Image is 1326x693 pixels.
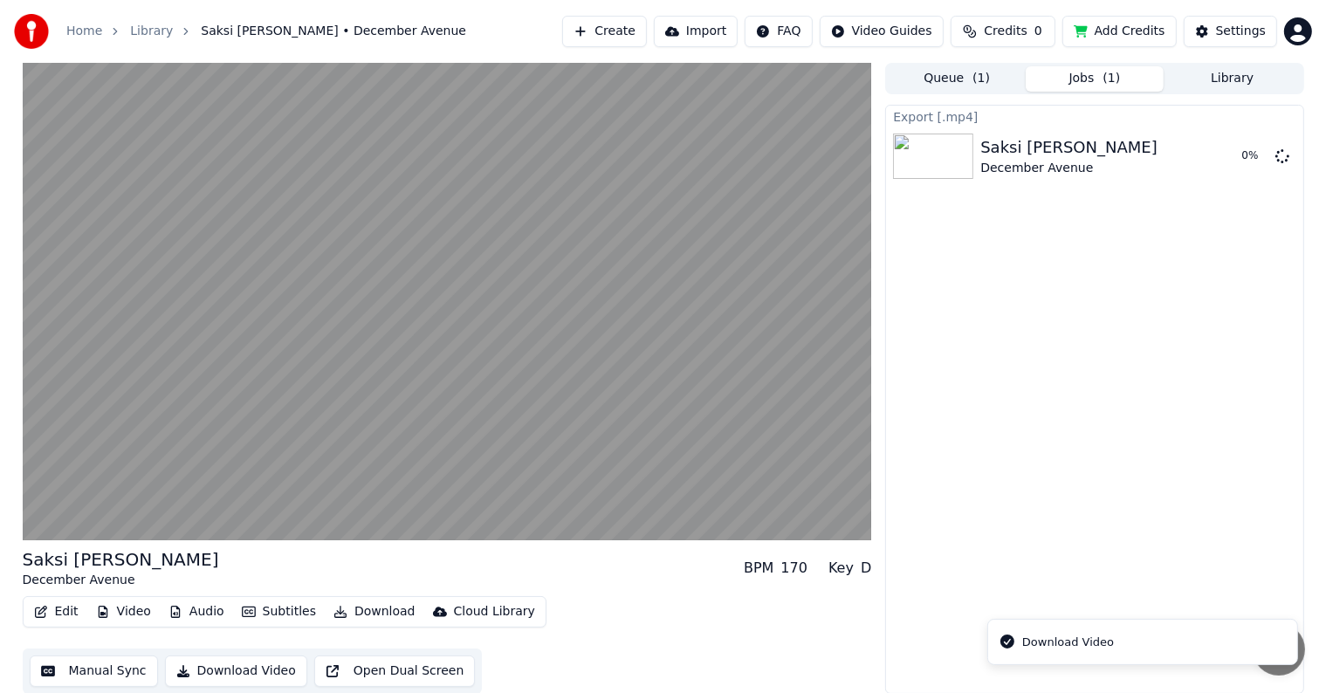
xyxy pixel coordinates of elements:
button: Jobs [1026,66,1164,92]
button: Subtitles [235,600,323,624]
div: Saksi [PERSON_NAME] [980,135,1158,160]
button: Manual Sync [30,655,158,687]
button: Audio [161,600,231,624]
button: Import [654,16,738,47]
span: 0 [1034,23,1042,40]
button: Video [89,600,158,624]
div: 170 [780,558,807,579]
button: Edit [27,600,86,624]
img: youka [14,14,49,49]
button: Add Credits [1062,16,1177,47]
span: Saksi [PERSON_NAME] • December Avenue [201,23,466,40]
button: Create [562,16,647,47]
button: Open Dual Screen [314,655,476,687]
div: 0 % [1242,149,1268,163]
button: Queue [888,66,1026,92]
button: Settings [1184,16,1277,47]
div: Key [828,558,854,579]
button: FAQ [745,16,812,47]
button: Credits0 [951,16,1055,47]
span: ( 1 ) [972,70,990,87]
div: Export [.mp4] [886,106,1302,127]
a: Home [66,23,102,40]
div: Cloud Library [454,603,535,621]
div: December Avenue [23,572,219,589]
button: Download [326,600,423,624]
a: Library [130,23,173,40]
div: Download Video [1022,634,1114,651]
div: December Avenue [980,160,1158,177]
button: Download Video [165,655,307,687]
span: ( 1 ) [1103,70,1120,87]
button: Library [1164,66,1302,92]
div: BPM [744,558,773,579]
div: Settings [1216,23,1266,40]
nav: breadcrumb [66,23,466,40]
button: Video Guides [820,16,944,47]
span: Credits [984,23,1027,40]
div: Saksi [PERSON_NAME] [23,547,219,572]
div: D [861,558,871,579]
